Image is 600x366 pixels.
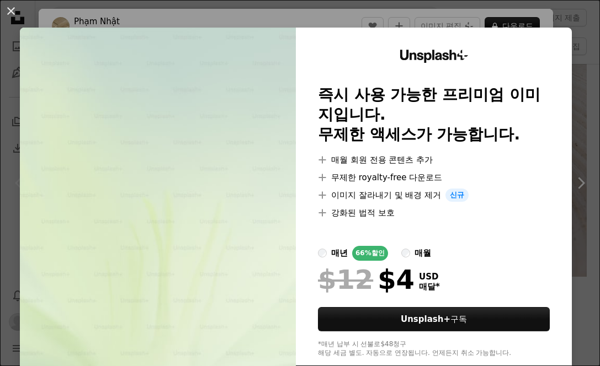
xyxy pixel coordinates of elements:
strong: Unsplash+ [401,314,450,324]
li: 이미지 잘라내기 및 배경 제거 [318,189,550,202]
span: USD [419,272,440,282]
div: $4 [318,265,415,294]
div: 매년 [331,246,348,260]
div: *매년 납부 시 선불로 $48 청구 해당 세금 별도. 자동으로 연장됩니다. 언제든지 취소 가능합니다. [318,340,550,358]
a: Unsplash+구독 [318,307,550,331]
input: 매년66%할인 [318,249,327,257]
span: $12 [318,265,373,294]
li: 무제한 royalty-free 다운로드 [318,171,550,184]
li: 매월 회원 전용 콘텐츠 추가 [318,153,550,166]
div: 66% 할인 [352,246,388,261]
span: 신규 [445,189,469,202]
div: 매월 [415,246,431,260]
li: 강화된 법적 보호 [318,206,550,219]
h2: 즉시 사용 가능한 프리미엄 이미지입니다. 무제한 액세스가 가능합니다. [318,85,550,144]
input: 매월 [401,249,410,257]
